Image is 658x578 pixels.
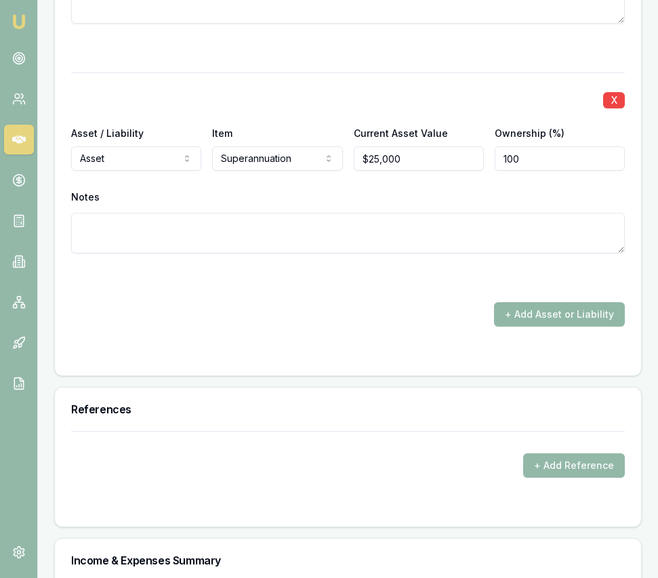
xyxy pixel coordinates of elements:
button: + Add Reference [523,453,625,478]
h3: References [71,404,625,415]
input: $ [354,146,484,171]
input: Select a percentage [495,146,625,171]
div: Notes [71,187,625,207]
label: Asset / Liability [71,127,144,139]
label: Current Asset Value [354,127,448,139]
label: Item [212,127,232,139]
h3: Income & Expenses Summary [71,555,625,566]
button: X [603,92,625,108]
label: Ownership (%) [495,127,564,139]
img: emu-icon-u.png [11,14,27,30]
button: + Add Asset or Liability [494,302,625,327]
